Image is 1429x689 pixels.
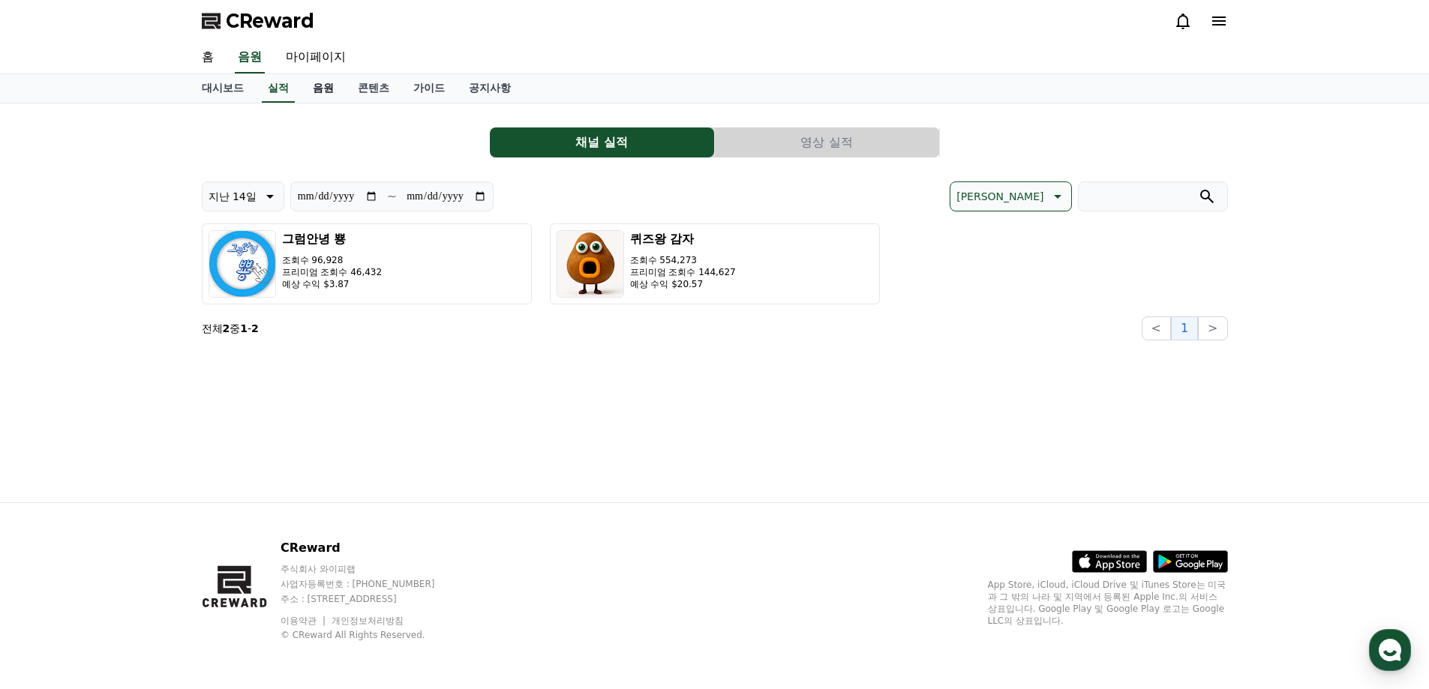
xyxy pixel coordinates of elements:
a: 음원 [235,42,265,73]
p: 조회수 96,928 [282,254,383,266]
button: 영상 실적 [715,127,939,157]
p: 예상 수익 $20.57 [630,278,736,290]
a: 영상 실적 [715,127,940,157]
span: CReward [226,9,314,33]
p: 주소 : [STREET_ADDRESS] [281,593,464,605]
h3: 그럼안녕 뿅 [282,230,383,248]
a: 콘텐츠 [346,74,401,103]
button: [PERSON_NAME] [950,181,1071,211]
strong: 1 [240,322,248,334]
a: 마이페이지 [274,42,358,73]
p: 프리미엄 조회수 46,432 [282,266,383,278]
a: 공지사항 [457,74,523,103]
p: 전체 중 - [202,321,259,336]
button: > [1198,316,1227,340]
button: 1 [1171,316,1198,340]
button: < [1142,316,1171,340]
p: 주식회사 와이피랩 [281,563,464,575]
button: 지난 14일 [202,181,284,211]
button: 그럼안녕 뿅 조회수 96,928 프리미엄 조회수 46,432 예상 수익 $3.87 [202,223,532,304]
a: 가이드 [401,74,457,103]
strong: 2 [223,322,230,334]
p: [PERSON_NAME] [956,186,1043,207]
a: 홈 [190,42,226,73]
a: CReward [202,9,314,33]
p: © CReward All Rights Reserved. [281,629,464,641]
a: 실적 [262,74,295,103]
h3: 퀴즈왕 감자 [630,230,736,248]
a: 채널 실적 [490,127,715,157]
a: 음원 [301,74,346,103]
img: 그럼안녕 뿅 [209,230,276,298]
a: 대화 [99,475,194,513]
p: ~ [387,187,397,205]
button: 채널 실적 [490,127,714,157]
button: 퀴즈왕 감자 조회수 554,273 프리미엄 조회수 144,627 예상 수익 $20.57 [550,223,880,304]
p: CReward [281,539,464,557]
p: 예상 수익 $3.87 [282,278,383,290]
a: 이용약관 [281,616,328,626]
p: 사업자등록번호 : [PHONE_NUMBER] [281,578,464,590]
p: 지난 14일 [209,186,257,207]
span: 대화 [137,499,155,511]
strong: 2 [251,322,259,334]
span: 홈 [47,498,56,510]
a: 설정 [194,475,288,513]
span: 설정 [232,498,250,510]
img: 퀴즈왕 감자 [557,230,624,298]
a: 개인정보처리방침 [332,616,404,626]
p: 조회수 554,273 [630,254,736,266]
p: 프리미엄 조회수 144,627 [630,266,736,278]
a: 대시보드 [190,74,256,103]
a: 홈 [5,475,99,513]
p: App Store, iCloud, iCloud Drive 및 iTunes Store는 미국과 그 밖의 나라 및 지역에서 등록된 Apple Inc.의 서비스 상표입니다. Goo... [988,579,1228,627]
